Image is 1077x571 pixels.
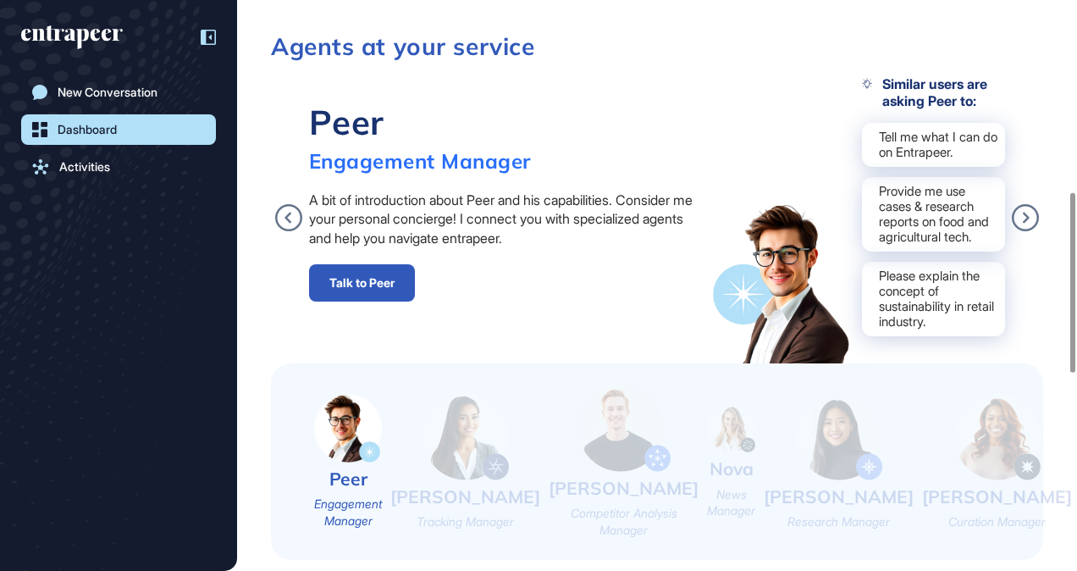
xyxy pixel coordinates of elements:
img: curie-small.png [954,393,1041,480]
div: Research Manager [787,513,890,530]
div: [PERSON_NAME] [390,485,540,509]
img: peer-big.png [713,202,853,363]
div: [PERSON_NAME] [549,476,699,501]
img: peer-small.png [314,394,382,463]
div: [PERSON_NAME] [922,485,1072,509]
div: Dashboard [58,123,117,136]
a: Dashboard [21,114,216,145]
a: New Conversation [21,77,216,108]
div: Engagement Manager [314,496,382,529]
div: Tracking Manager [417,513,514,530]
a: Talk to Peer [309,264,415,302]
div: Similar users are asking Peer to: [862,75,1005,109]
div: A bit of introduction about Peer and his capabilities. Consider me your personal concierge! I con... [309,191,704,247]
div: Competitor Analysis Manager [549,505,699,538]
img: nash-small.png [577,385,671,472]
div: Curation Manager [948,513,1046,530]
div: Engagement Manager [309,148,531,174]
div: Tell me what I can do on Entrapeer. [862,123,1005,167]
div: Peer [329,467,367,491]
a: Activities [21,152,216,182]
div: entrapeer-logo [21,25,123,49]
div: Nova [710,457,754,481]
div: New Conversation [58,86,157,99]
img: tracy-small.png [423,393,509,480]
img: reese-small.png [796,393,882,480]
div: Peer [309,101,531,143]
div: [PERSON_NAME] [764,485,914,509]
img: nova-small.png [707,404,755,453]
div: News Manager [707,486,755,519]
div: Provide me use cases & research reports on food and agricultural tech. [862,177,1005,252]
div: Activities [59,160,110,174]
h3: Agents at your service [271,35,1043,58]
div: Please explain the concept of sustainability in retail industry. [862,262,1005,336]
